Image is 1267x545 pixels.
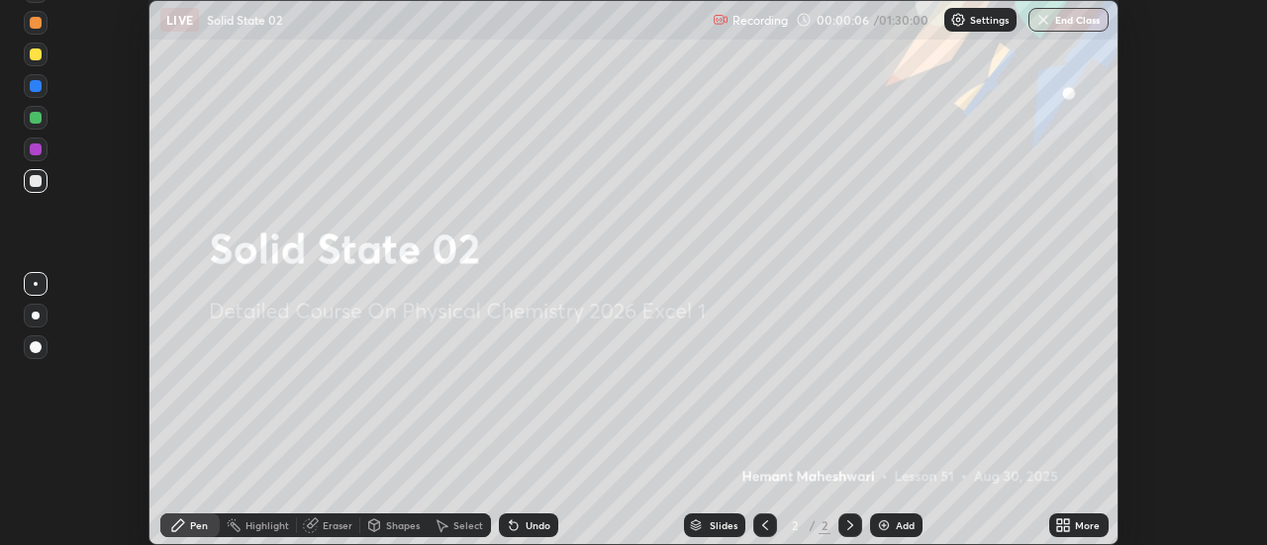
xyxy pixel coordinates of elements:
[1075,520,1100,530] div: More
[950,12,966,28] img: class-settings-icons
[896,520,915,530] div: Add
[732,13,788,28] p: Recording
[819,516,830,534] div: 2
[970,15,1009,25] p: Settings
[323,520,352,530] div: Eraser
[809,519,815,531] div: /
[1028,8,1109,32] button: End Class
[526,520,550,530] div: Undo
[1035,12,1051,28] img: end-class-cross
[207,12,282,28] p: Solid State 02
[710,520,737,530] div: Slides
[190,520,208,530] div: Pen
[453,520,483,530] div: Select
[713,12,729,28] img: recording.375f2c34.svg
[386,520,420,530] div: Shapes
[245,520,289,530] div: Highlight
[785,519,805,531] div: 2
[876,517,892,533] img: add-slide-button
[166,12,193,28] p: LIVE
